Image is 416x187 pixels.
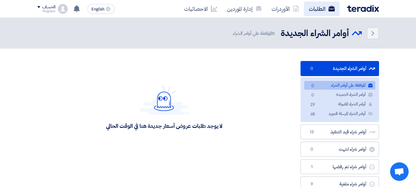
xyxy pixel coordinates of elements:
a: أوامر الشراء المقبولة [304,100,375,109]
span: 13 [308,129,316,135]
span: 29 [309,102,317,108]
a: إدارة الموردين [222,2,267,16]
div: لا يوجد طلبات عروض أسعار جديدة هنا في الوقت الحالي [106,122,222,129]
h2: أوامر الشراء الجديدة [281,27,349,39]
span: 68 [309,111,317,118]
a: أوامر شراء قيد التنفيذ13 [301,124,379,140]
img: Hello [139,85,189,115]
a: الاحصائيات [179,2,222,16]
img: Teradix logo [347,5,379,12]
span: 0 [272,30,275,37]
a: الأوردرات [267,2,304,16]
span: English [91,7,104,11]
img: profile_test.png [58,4,68,14]
div: Mirghani [37,10,55,13]
span: 0 [309,92,317,99]
a: الموافقة علي أوامر الشراء [304,81,375,90]
span: 0 [309,83,317,89]
a: الطلبات [304,2,340,16]
button: English [87,4,115,14]
span: 0 [308,66,316,72]
span: 1 [308,164,316,170]
span: الموافقة علي أوامر الشراء [233,30,276,37]
a: أوامر شراء انتهت0 [301,142,379,157]
a: Open chat [390,162,409,181]
a: أوامر الشراء الجديدة0 [301,61,379,76]
div: الحساب [42,5,55,10]
a: أوامر الشراء المرسلة للمورد [304,109,375,118]
a: أوامر شراء تم رفضها1 [301,159,379,174]
span: 0 [308,146,316,152]
a: أوامر الشراء الجديدة [304,90,375,99]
